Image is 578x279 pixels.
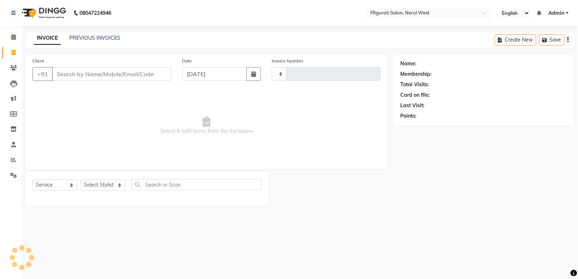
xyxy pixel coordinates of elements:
[548,9,564,17] span: Admin
[33,58,44,64] label: Client
[69,35,120,41] a: PREVIOUS INVOICES
[400,112,417,120] div: Points:
[79,3,111,23] b: 08047224946
[33,67,53,81] button: +91
[18,3,68,23] img: logo
[400,70,432,78] div: Membership:
[182,58,192,64] label: Date
[400,91,430,99] div: Card on file:
[33,90,380,162] span: Select & add items from the list below
[272,58,303,64] label: Invoice Number
[34,32,61,45] a: INVOICE
[400,60,417,67] div: Name:
[400,102,424,109] div: Last Visit:
[400,81,429,88] div: Total Visits:
[495,34,536,45] button: Create New
[131,179,262,190] input: Search or Scan
[52,67,171,81] input: Search by Name/Mobile/Email/Code
[539,34,564,45] button: Save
